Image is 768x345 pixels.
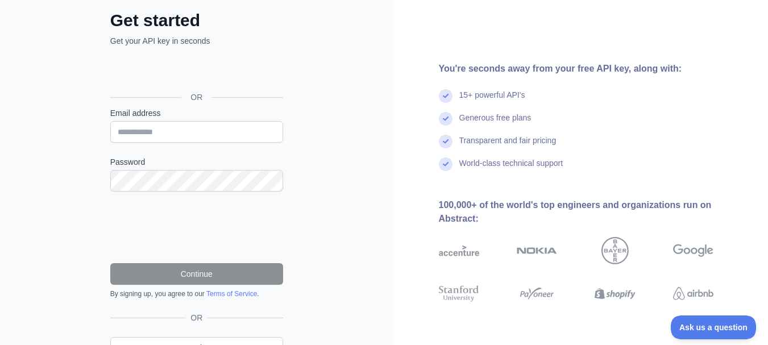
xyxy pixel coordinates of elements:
[459,135,557,157] div: Transparent and fair pricing
[673,237,713,264] img: google
[105,59,287,84] iframe: Sign in with Google Button
[110,107,283,119] label: Email address
[110,35,283,47] p: Get your API key in seconds
[517,237,557,264] img: nokia
[439,237,479,264] img: accenture
[110,289,283,298] div: By signing up, you agree to our .
[439,135,453,148] img: check mark
[439,198,750,226] div: 100,000+ of the world's top engineers and organizations run on Abstract:
[595,284,635,304] img: shopify
[673,284,713,304] img: airbnb
[601,237,629,264] img: bayer
[459,157,563,180] div: World-class technical support
[439,89,453,103] img: check mark
[517,284,557,304] img: payoneer
[181,92,211,103] span: OR
[671,315,757,339] iframe: Toggle Customer Support
[439,112,453,126] img: check mark
[110,205,283,250] iframe: reCAPTCHA
[459,89,525,112] div: 15+ powerful API's
[439,284,479,304] img: stanford university
[110,156,283,168] label: Password
[186,312,207,323] span: OR
[206,290,257,298] a: Terms of Service
[110,10,283,31] h2: Get started
[439,62,750,76] div: You're seconds away from your free API key, along with:
[110,263,283,285] button: Continue
[439,157,453,171] img: check mark
[459,112,532,135] div: Generous free plans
